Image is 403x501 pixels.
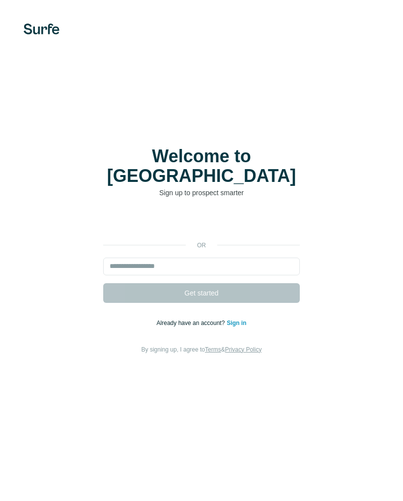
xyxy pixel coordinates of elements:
[142,346,262,353] span: By signing up, I agree to &
[103,212,300,234] div: Sign in with Google. Opens in new tab
[24,24,59,34] img: Surfe's logo
[227,320,246,326] a: Sign in
[225,346,262,353] a: Privacy Policy
[157,320,227,326] span: Already have an account?
[98,212,305,234] iframe: Sign in with Google Button
[205,346,221,353] a: Terms
[103,188,300,198] p: Sign up to prospect smarter
[201,10,393,145] iframe: Sign in with Google Dialogue
[103,147,300,186] h1: Welcome to [GEOGRAPHIC_DATA]
[186,241,217,250] p: or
